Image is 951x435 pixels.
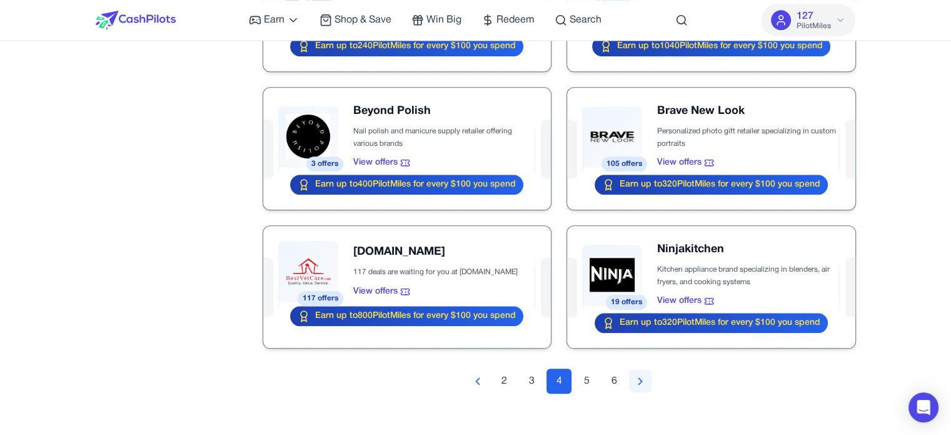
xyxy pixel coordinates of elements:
[629,370,652,392] button: Next page
[908,392,938,422] div: Open Intercom Messenger
[519,369,544,394] button: 3
[481,13,535,28] a: Redeem
[555,13,601,28] a: Search
[546,369,571,394] button: 4
[264,13,284,28] span: Earn
[496,13,535,28] span: Redeem
[761,4,855,36] button: 127PilotMiles
[249,13,299,28] a: Earn
[335,13,391,28] span: Shop & Save
[411,13,461,28] a: Win Big
[574,369,599,394] button: 5
[796,9,813,24] span: 127
[320,13,391,28] a: Shop & Save
[796,21,830,31] span: PilotMiles
[570,13,601,28] span: Search
[96,11,176,29] img: CashPilots Logo
[601,369,626,394] button: 6
[466,370,489,392] button: Previous page
[491,369,516,394] button: 2
[426,13,461,28] span: Win Big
